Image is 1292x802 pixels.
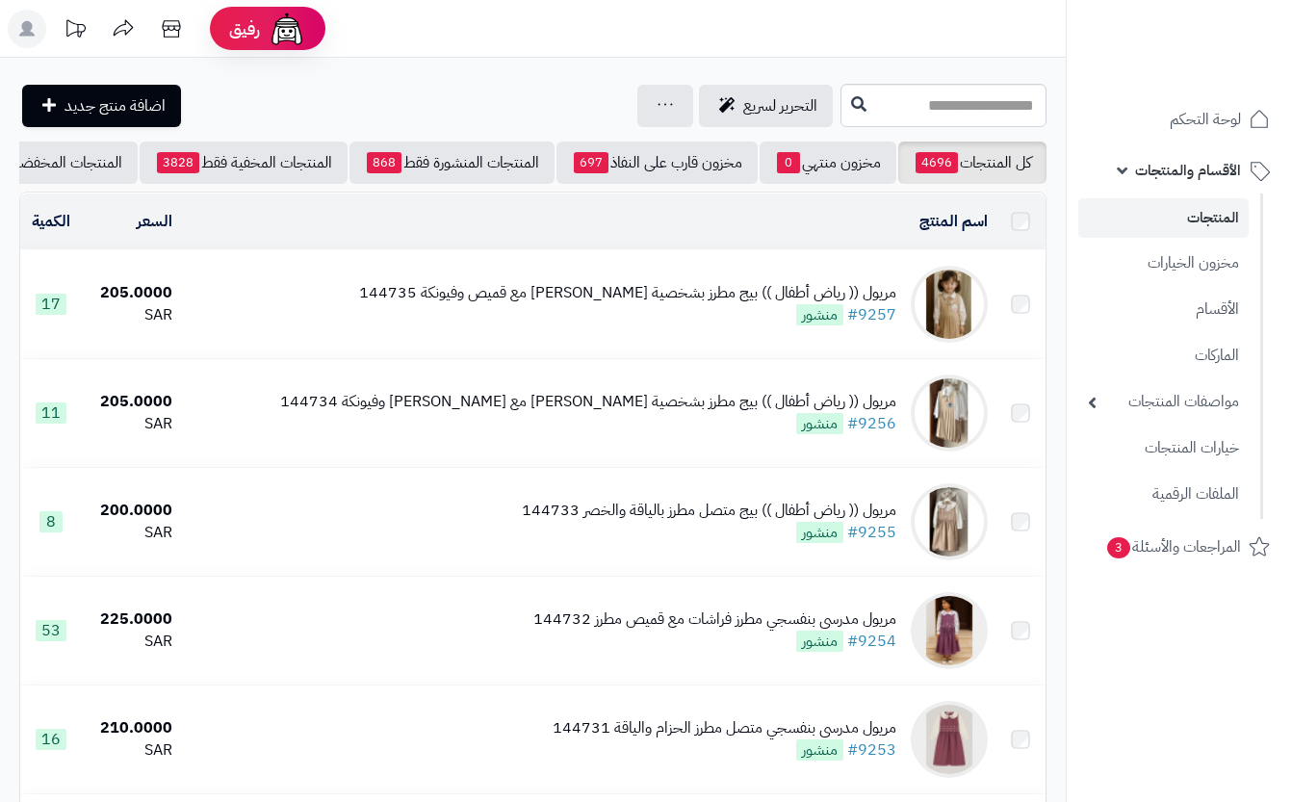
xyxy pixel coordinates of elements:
img: مريول مدرسي بنفسجي متصل مطرز الحزام والياقة 144731 [911,701,988,778]
span: 16 [36,729,66,750]
span: 697 [574,152,608,173]
div: مريول (( رياض أطفال )) بيج مطرز بشخصية [PERSON_NAME] مع قميص وفيونكة 144735 [359,282,896,304]
span: الأقسام والمنتجات [1135,157,1241,184]
span: لوحة التحكم [1170,106,1241,133]
span: 0 [777,152,800,173]
a: مواصفات المنتجات [1078,381,1249,423]
a: اضافة منتج جديد [22,85,181,127]
img: مريول (( رياض أطفال )) بيج مطرز بشخصية ستيتش مع قميص وفيونكة 144734 [911,375,988,452]
img: ai-face.png [268,10,306,48]
div: مريول مدرسي بنفسجي مطرز فراشات مع قميص مطرز 144732 [533,608,896,631]
span: 868 [367,152,401,173]
a: تحديثات المنصة [51,10,99,53]
span: 3 [1106,536,1131,559]
a: اسم المنتج [919,210,988,233]
span: 3828 [157,152,199,173]
span: 8 [39,511,63,532]
a: #9256 [847,412,896,435]
img: مريول (( رياض أطفال )) بيج متصل مطرز بالياقة والخصر 144733 [911,483,988,560]
div: مريول مدرسي بنفسجي متصل مطرز الحزام والياقة 144731 [553,717,896,739]
span: منشور [796,522,843,543]
a: الملفات الرقمية [1078,474,1249,515]
span: منشور [796,631,843,652]
div: SAR [89,631,172,653]
span: 17 [36,294,66,315]
div: 200.0000 [89,500,172,522]
span: 4696 [916,152,958,173]
div: مريول (( رياض أطفال )) بيج مطرز بشخصية [PERSON_NAME] مع [PERSON_NAME] وفيونكة 144734 [280,391,896,413]
div: SAR [89,522,172,544]
img: مريول مدرسي بنفسجي مطرز فراشات مع قميص مطرز 144732 [911,592,988,669]
a: الأقسام [1078,289,1249,330]
span: اضافة منتج جديد [65,94,166,117]
div: SAR [89,304,172,326]
a: المنتجات المخفية فقط3828 [140,142,348,184]
a: #9254 [847,630,896,653]
span: منشور [796,304,843,325]
img: logo-2.png [1161,17,1274,58]
a: الماركات [1078,335,1249,376]
span: 11 [36,402,66,424]
span: التحرير لسريع [743,94,817,117]
a: المراجعات والأسئلة3 [1078,524,1280,570]
a: مخزون الخيارات [1078,243,1249,284]
a: خيارات المنتجات [1078,427,1249,469]
a: #9255 [847,521,896,544]
a: المنتجات [1078,198,1249,238]
div: SAR [89,739,172,762]
a: كل المنتجات4696 [898,142,1047,184]
a: مخزون قارب على النفاذ697 [556,142,758,184]
img: مريول (( رياض أطفال )) بيج مطرز بشخصية سينامورول مع قميص وفيونكة 144735 [911,266,988,343]
div: 205.0000 [89,391,172,413]
a: مخزون منتهي0 [760,142,896,184]
span: منشور [796,413,843,434]
a: التحرير لسريع [699,85,833,127]
span: منشور [796,739,843,761]
a: الكمية [32,210,70,233]
a: المنتجات المنشورة فقط868 [349,142,555,184]
div: SAR [89,413,172,435]
a: السعر [137,210,172,233]
div: 225.0000 [89,608,172,631]
a: #9253 [847,738,896,762]
span: المراجعات والأسئلة [1105,533,1241,560]
a: لوحة التحكم [1078,96,1280,142]
span: رفيق [229,17,260,40]
div: 205.0000 [89,282,172,304]
a: #9257 [847,303,896,326]
span: 53 [36,620,66,641]
div: 210.0000 [89,717,172,739]
div: مريول (( رياض أطفال )) بيج متصل مطرز بالياقة والخصر 144733 [522,500,896,522]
